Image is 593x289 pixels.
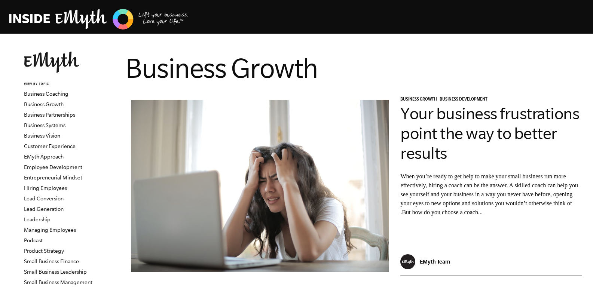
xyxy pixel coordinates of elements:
a: Entrepreneurial Mindset [24,175,82,181]
a: Business Systems [24,122,65,128]
a: Business Growth [24,101,64,107]
a: Employee Development [24,164,82,170]
span: Business Growth [400,97,437,102]
img: EMyth [24,52,79,73]
a: Business Development [440,97,490,102]
a: Product Strategy [24,248,64,254]
a: Small Business Leadership [24,269,87,275]
img: EMyth Business Coaching [9,8,189,31]
p: When you’re ready to get help to make your small business run more effectively, hiring a coach ca... [400,172,582,217]
a: Business Coaching [24,91,68,97]
a: Leadership [24,216,51,222]
a: Business Vision [24,133,60,139]
a: Small Business Management [24,279,92,285]
iframe: Chat Widget [556,253,593,289]
a: Lead Conversion [24,196,64,202]
a: Lead Generation [24,206,64,212]
a: Your business frustrations point the way to better results [400,104,579,162]
h6: VIEW BY TOPIC [24,82,114,87]
img: EMyth Team - EMyth [400,254,415,269]
a: EMyth Approach [24,154,64,160]
a: Customer Experience [24,143,76,149]
p: EMyth Team [420,258,450,265]
span: Business Development [440,97,487,102]
h1: Business Growth [125,52,587,84]
a: Small Business Finance [24,258,79,264]
a: Managing Employees [24,227,76,233]
a: Podcast [24,237,43,243]
a: Business Partnerships [24,112,75,118]
a: Business Growth [400,97,440,102]
a: Hiring Employees [24,185,67,191]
